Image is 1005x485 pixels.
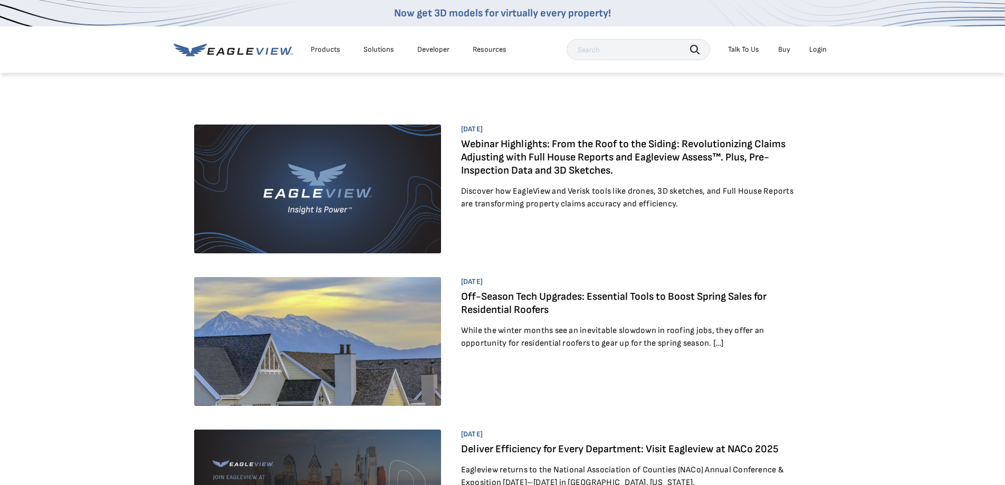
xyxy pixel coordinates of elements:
a: Now get 3D models for virtually every property! [394,7,611,20]
span: [DATE] [461,125,801,134]
span: [DATE] [461,277,801,287]
img: Eagleview logo featuring a stylized eagle with outstretched wings above the company name, accompa... [194,125,442,253]
div: Products [311,45,340,54]
div: Talk To Us [728,45,759,54]
p: While the winter months see an inevitable slowdown in roofing jobs, they offer an opportunity for... [461,325,801,350]
a: Deliver Efficiency for Every Department: Visit Eagleview at NACo 2025 [461,443,779,455]
span: [DATE] [461,430,801,439]
p: Discover how EagleView and Verisk tools like drones, 3D sketches, and Full House Reports are tran... [461,185,801,211]
a: Webinar Highlights: From the Roof to the Siding: Revolutionizing Claims Adjusting with Full House... [461,138,786,177]
div: Solutions [363,45,394,54]
input: Search [567,39,710,60]
div: Resources [473,45,506,54]
a: Off-Season Tech Upgrades: Essential Tools to Boost Spring Sales for Residential Roofers [461,290,767,316]
a: Developer [417,45,449,54]
div: Login [809,45,827,54]
a: Buy [778,45,790,54]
